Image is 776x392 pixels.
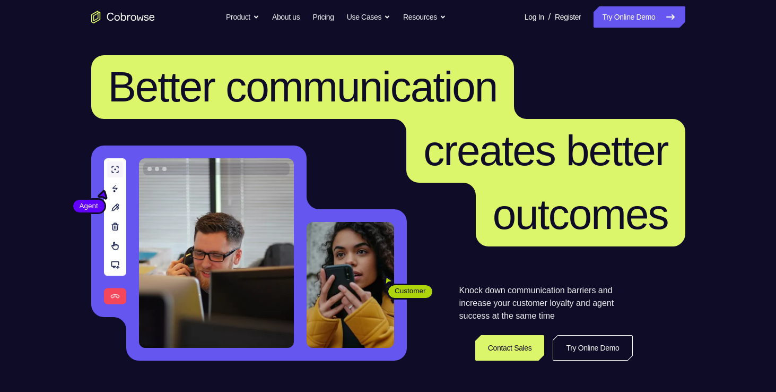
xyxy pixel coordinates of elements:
a: Try Online Demo [594,6,685,28]
span: / [548,11,551,23]
img: A customer holding their phone [307,222,394,348]
button: Product [226,6,259,28]
span: creates better [423,127,668,174]
img: A customer support agent talking on the phone [139,158,294,348]
a: Try Online Demo [553,335,632,361]
a: Log In [525,6,544,28]
a: Pricing [312,6,334,28]
span: outcomes [493,191,668,238]
a: Register [555,6,581,28]
button: Use Cases [347,6,390,28]
a: Contact Sales [475,335,545,361]
button: Resources [403,6,446,28]
a: Go to the home page [91,11,155,23]
span: Better communication [108,63,498,110]
p: Knock down communication barriers and increase your customer loyalty and agent success at the sam... [459,284,633,322]
a: About us [272,6,300,28]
